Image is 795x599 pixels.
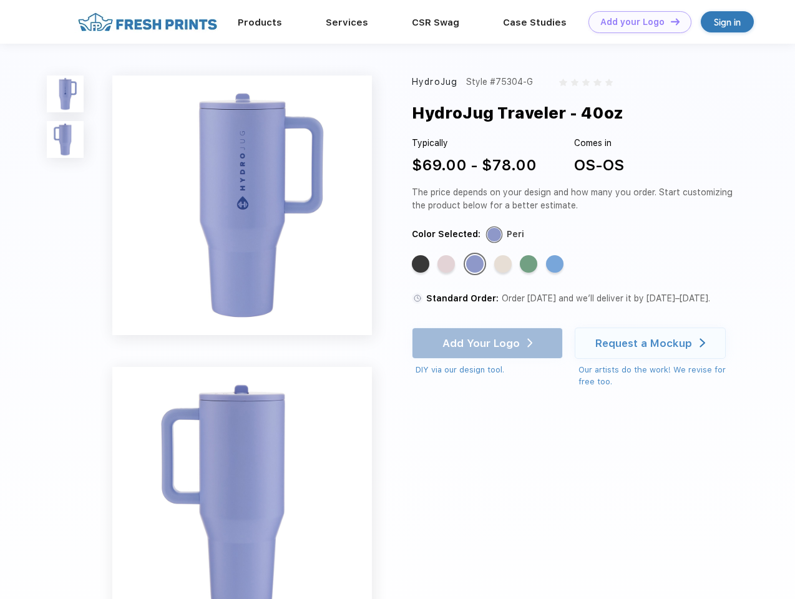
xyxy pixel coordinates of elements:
div: The price depends on your design and how many you order. Start customizing the product below for ... [412,186,738,212]
a: Products [238,17,282,28]
img: fo%20logo%202.webp [74,11,221,33]
div: Riptide [546,255,563,273]
div: Color Selected: [412,228,480,241]
div: DIY via our design tool. [416,364,563,376]
div: $69.00 - $78.00 [412,154,537,177]
div: Comes in [574,137,624,150]
img: func=resize&h=100 [47,121,84,158]
div: Our artists do the work! We revise for free too. [578,364,738,388]
img: white arrow [700,338,705,348]
div: Request a Mockup [595,337,692,349]
span: Order [DATE] and we’ll deliver it by [DATE]–[DATE]. [502,293,710,303]
img: func=resize&h=640 [112,75,372,335]
div: Sign in [714,15,741,29]
img: gray_star.svg [593,79,601,86]
div: Sage [520,255,537,273]
img: gray_star.svg [582,79,590,86]
div: Peri [507,228,524,241]
div: HydroJug [412,75,457,89]
img: func=resize&h=100 [47,75,84,112]
div: Pink Sand [437,255,455,273]
div: Cream [494,255,512,273]
div: OS-OS [574,154,624,177]
img: DT [671,18,680,25]
div: Add your Logo [600,17,665,27]
div: Typically [412,137,537,150]
div: HydroJug Traveler - 40oz [412,101,623,125]
a: Sign in [701,11,754,32]
img: gray_star.svg [559,79,567,86]
img: gray_star.svg [605,79,613,86]
div: Black [412,255,429,273]
div: Style #75304-G [466,75,533,89]
img: gray_star.svg [571,79,578,86]
span: Standard Order: [426,293,499,303]
img: standard order [412,293,423,304]
div: Peri [466,255,484,273]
